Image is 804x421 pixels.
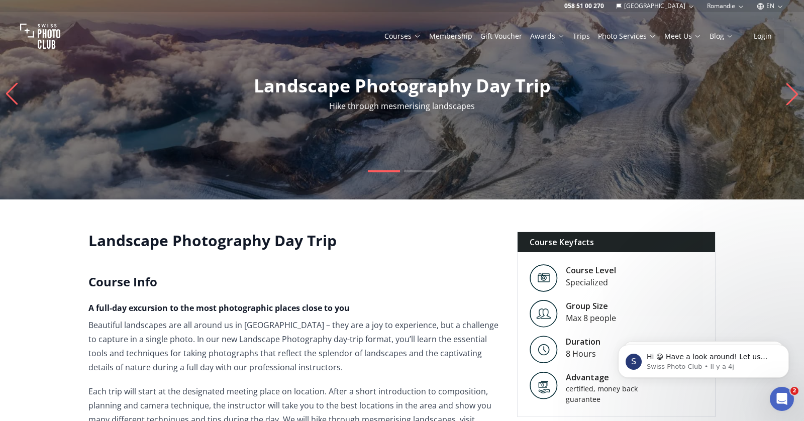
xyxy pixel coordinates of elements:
a: Blog [710,31,734,41]
img: Level [530,336,558,363]
iframe: Intercom live chat [770,387,794,411]
img: Swiss photo club [20,16,60,56]
p: Beautiful landscapes are all around us in [GEOGRAPHIC_DATA] – they are a joy to experience, but a... [88,318,501,374]
h1: Landscape Photography Day Trip [88,232,501,250]
a: Membership [429,31,472,41]
img: Level [530,264,558,292]
button: Courses [380,29,425,43]
button: Photo Services [594,29,660,43]
img: Level [530,300,558,328]
iframe: Intercom notifications message [603,324,804,394]
div: Advantage [566,371,651,383]
img: Advantage [530,371,558,399]
strong: A full-day excursion to the most photographic places close to you [88,302,350,313]
div: Course Keyfacts [518,232,715,252]
button: Gift Voucher [476,29,526,43]
div: Specialized [566,276,616,288]
button: Membership [425,29,476,43]
a: Gift Voucher [480,31,522,41]
button: Meet Us [660,29,706,43]
div: Max 8 people [566,312,616,324]
h2: Course Info [88,274,501,290]
a: Trips [573,31,590,41]
div: 8 Hours [566,348,600,360]
a: Awards [530,31,565,41]
span: 2 [790,387,798,395]
a: Meet Us [664,31,701,41]
button: Awards [526,29,569,43]
button: Blog [706,29,738,43]
div: Duration [566,336,600,348]
div: Group Size [566,300,616,312]
a: Photo Services [598,31,656,41]
div: certified, money back guarantee [566,383,651,404]
div: Course Level [566,264,616,276]
button: Login [742,29,784,43]
a: Courses [384,31,421,41]
button: Trips [569,29,594,43]
a: 058 51 00 270 [564,2,604,10]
